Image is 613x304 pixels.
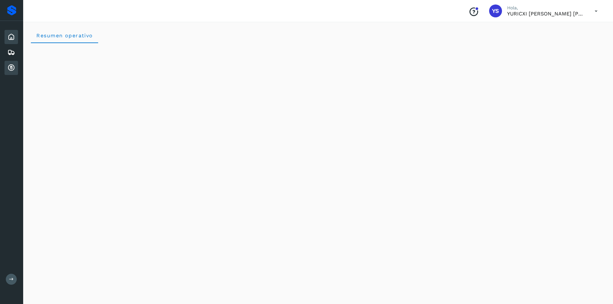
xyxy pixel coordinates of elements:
[507,5,584,11] p: Hola,
[5,30,18,44] div: Inicio
[5,61,18,75] div: Cuentas por cobrar
[36,32,93,39] span: Resumen operativo
[5,45,18,60] div: Embarques
[507,11,584,17] p: YURICXI SARAHI CANIZALES AMPARO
